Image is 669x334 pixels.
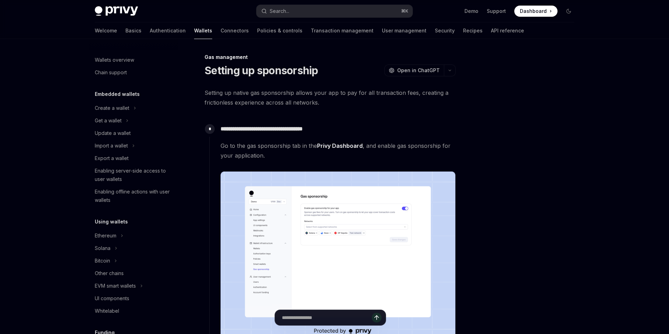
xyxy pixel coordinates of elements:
a: Chain support [89,66,178,79]
div: Create a wallet [95,104,129,112]
img: dark logo [95,6,138,16]
a: Other chains [89,267,178,280]
div: Wallets overview [95,56,134,64]
button: Search...⌘K [256,5,413,17]
a: Whitelabel [89,305,178,317]
a: Recipes [463,22,483,39]
div: Import a wallet [95,142,128,150]
a: API reference [491,22,524,39]
a: Connectors [221,22,249,39]
button: Toggle dark mode [563,6,574,17]
div: Export a wallet [95,154,129,162]
div: Whitelabel [95,307,119,315]
a: Dashboard [514,6,557,17]
a: Demo [464,8,478,15]
a: User management [382,22,426,39]
h5: Embedded wallets [95,90,140,98]
a: Authentication [150,22,186,39]
div: Solana [95,244,110,252]
a: Security [435,22,455,39]
a: Privy Dashboard [317,142,363,150]
a: UI components [89,292,178,305]
div: Enabling server-side access to user wallets [95,167,174,183]
button: Open in ChatGPT [384,64,444,76]
div: Get a wallet [95,116,122,125]
a: Export a wallet [89,152,178,165]
span: Go to the gas sponsorship tab in the , and enable gas sponsorship for your application. [221,141,455,160]
a: Enabling server-side access to user wallets [89,165,178,185]
a: Enabling offline actions with user wallets [89,185,178,206]
div: Ethereum [95,231,116,240]
span: ⌘ K [401,8,408,14]
div: EVM smart wallets [95,282,136,290]
button: Send message [372,313,382,322]
div: Update a wallet [95,129,131,137]
div: Other chains [95,269,124,278]
a: Transaction management [311,22,374,39]
span: Dashboard [520,8,547,15]
a: Wallets [194,22,212,39]
div: Enabling offline actions with user wallets [95,188,174,204]
a: Wallets overview [89,54,178,66]
a: Policies & controls [257,22,302,39]
a: Basics [125,22,141,39]
h5: Using wallets [95,218,128,226]
h1: Setting up sponsorship [205,64,318,77]
div: Gas management [205,54,456,61]
div: Bitcoin [95,257,110,265]
div: Search... [270,7,289,15]
span: Open in ChatGPT [397,67,440,74]
div: Chain support [95,68,127,77]
a: Welcome [95,22,117,39]
div: UI components [95,294,129,303]
a: Update a wallet [89,127,178,139]
span: Setting up native gas sponsorship allows your app to pay for all transaction fees, creating a fri... [205,88,456,107]
a: Support [487,8,506,15]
